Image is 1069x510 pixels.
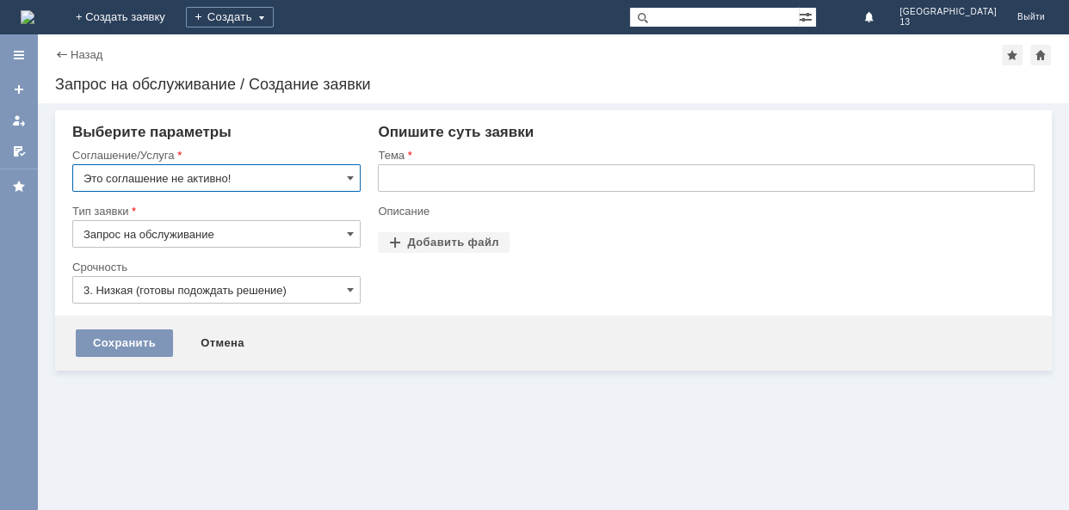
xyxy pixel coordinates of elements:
[5,138,33,165] a: Мои согласования
[378,206,1031,217] div: Описание
[899,7,997,17] span: [GEOGRAPHIC_DATA]
[378,124,534,140] span: Опишите суть заявки
[21,10,34,24] a: Перейти на домашнюю страницу
[5,107,33,134] a: Мои заявки
[72,124,232,140] span: Выберите параметры
[1002,45,1023,65] div: Добавить в избранное
[72,261,357,273] div: Срочность
[899,17,997,28] span: 13
[378,150,1031,161] div: Тема
[186,7,274,28] div: Создать
[21,10,34,24] img: logo
[55,76,1052,93] div: Запрос на обслуживание / Создание заявки
[1030,45,1051,65] div: Сделать домашней страницей
[5,76,33,103] a: Создать заявку
[72,206,357,217] div: Тип заявки
[799,8,816,24] span: Расширенный поиск
[72,150,357,161] div: Соглашение/Услуга
[71,48,102,61] a: Назад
